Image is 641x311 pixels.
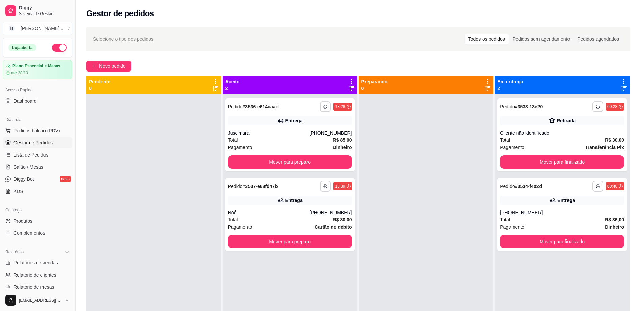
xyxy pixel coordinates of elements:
[3,60,72,79] a: Plano Essencial + Mesasaté 28/10
[13,176,34,182] span: Diggy Bot
[228,183,243,189] span: Pedido
[99,62,126,70] span: Novo pedido
[3,228,72,238] a: Complementos
[335,104,345,109] div: 18:28
[361,78,388,85] p: Preparando
[3,270,72,280] a: Relatório de clientes
[309,130,352,136] div: [PHONE_NUMBER]
[500,104,515,109] span: Pedido
[3,216,72,226] a: Produtos
[13,259,58,266] span: Relatórios de vendas
[285,117,303,124] div: Entrega
[574,34,623,44] div: Pedidos agendados
[500,216,510,223] span: Total
[335,183,345,189] div: 18:39
[228,155,352,169] button: Mover para preparo
[285,197,303,204] div: Entrega
[607,104,617,109] div: 00:28
[605,217,624,222] strong: R$ 36,00
[3,282,72,292] a: Relatório de mesas
[500,144,524,151] span: Pagamento
[13,151,49,158] span: Lista de Pedidos
[3,292,72,308] button: [EMAIL_ADDRESS][DOMAIN_NAME]
[333,217,352,222] strong: R$ 30,00
[3,174,72,185] a: Diggy Botnovo
[228,235,352,248] button: Mover para preparo
[13,164,43,170] span: Salão / Mesas
[21,25,63,32] div: [PERSON_NAME] ...
[242,183,278,189] strong: # 3537-e68fd47b
[3,3,72,19] a: DiggySistema de Gestão
[515,104,543,109] strong: # 3533-13e20
[225,85,240,92] p: 2
[86,61,131,72] button: Novo pedido
[557,117,576,124] div: Retirada
[13,127,60,134] span: Pedidos balcão (PDV)
[3,205,72,216] div: Catálogo
[500,209,624,216] div: [PHONE_NUMBER]
[225,78,240,85] p: Aceito
[19,5,70,11] span: Diggy
[228,223,252,231] span: Pagamento
[89,85,110,92] p: 0
[11,70,28,76] article: até 28/10
[309,209,352,216] div: [PHONE_NUMBER]
[315,224,352,230] strong: Cartão de débito
[228,209,310,216] div: Noé
[3,125,72,136] button: Pedidos balcão (PDV)
[8,44,36,51] div: Loja aberta
[497,85,523,92] p: 2
[13,97,37,104] span: Dashboard
[500,136,510,144] span: Total
[3,137,72,148] a: Gestor de Pedidos
[86,8,154,19] h2: Gestor de pedidos
[3,114,72,125] div: Dia a dia
[13,218,32,224] span: Produtos
[557,197,575,204] div: Entrega
[93,35,153,43] span: Selecione o tipo dos pedidos
[228,104,243,109] span: Pedido
[13,272,56,278] span: Relatório de clientes
[500,223,524,231] span: Pagamento
[605,137,624,143] strong: R$ 30,00
[515,183,542,189] strong: # 3534-f402d
[19,11,70,17] span: Sistema de Gestão
[500,130,624,136] div: Cliente não identificado
[228,144,252,151] span: Pagamento
[3,85,72,95] div: Acesso Rápido
[465,34,509,44] div: Todos os pedidos
[3,22,72,35] button: Select a team
[497,78,523,85] p: Em entrega
[12,64,60,69] article: Plano Essencial + Mesas
[607,183,617,189] div: 00:40
[361,85,388,92] p: 0
[228,216,238,223] span: Total
[500,235,624,248] button: Mover para finalizado
[3,162,72,172] a: Salão / Mesas
[605,224,624,230] strong: Dinheiro
[509,34,574,44] div: Pedidos sem agendamento
[3,149,72,160] a: Lista de Pedidos
[13,230,45,236] span: Complementos
[585,145,624,150] strong: Transferência Pix
[13,284,54,290] span: Relatório de mesas
[5,249,24,255] span: Relatórios
[19,298,62,303] span: [EMAIL_ADDRESS][DOMAIN_NAME]
[13,139,53,146] span: Gestor de Pedidos
[3,95,72,106] a: Dashboard
[3,257,72,268] a: Relatórios de vendas
[333,145,352,150] strong: Dinheiro
[500,155,624,169] button: Mover para finalizado
[92,64,96,68] span: plus
[8,25,15,32] span: B
[242,104,279,109] strong: # 3536-e614caad
[228,130,310,136] div: Juscimara
[89,78,110,85] p: Pendente
[13,188,23,195] span: KDS
[333,137,352,143] strong: R$ 85,00
[3,186,72,197] a: KDS
[228,136,238,144] span: Total
[500,183,515,189] span: Pedido
[52,44,67,52] button: Alterar Status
